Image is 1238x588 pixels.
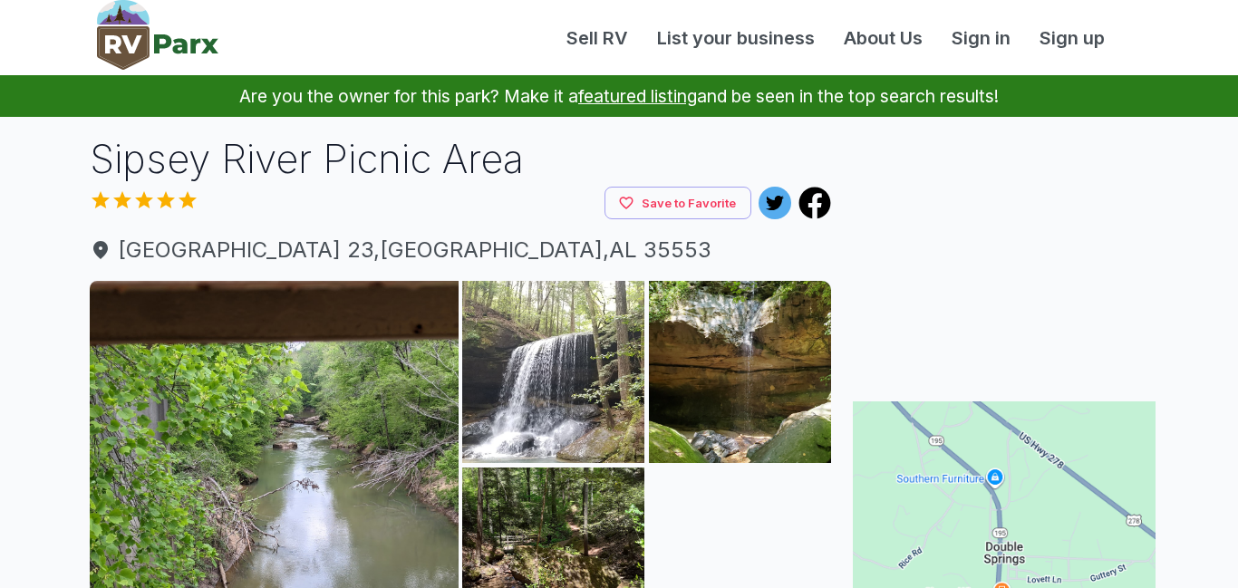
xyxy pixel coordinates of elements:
a: About Us [829,24,937,52]
img: AAcXr8rr-JRNptctEmqWR1Rb4CkE8ceVAlYTfcGGfqkUlR6wRM9flPNLr8TkWupWKu8k2f0aHQ88FpS5eY_2TISPyWHkCxHuO... [462,281,644,463]
a: Sign in [937,24,1025,52]
span: [GEOGRAPHIC_DATA] 23 , [GEOGRAPHIC_DATA] , AL 35553 [90,234,831,266]
p: Are you the owner for this park? Make it a and be seen in the top search results! [22,75,1216,117]
iframe: Advertisement [853,131,1156,358]
a: featured listing [578,85,697,107]
a: [GEOGRAPHIC_DATA] 23,[GEOGRAPHIC_DATA],AL 35553 [90,234,831,266]
a: List your business [643,24,829,52]
button: Save to Favorite [604,187,751,220]
a: Sign up [1025,24,1119,52]
img: AAcXr8oFDUtXXa1dQPrCn64bh5QY2y1Tl3bcgKuifTgVHihHeQGmQQirDAzlgjNwFuSBG_d_q8h-5gdkT1NalI2Ipj7PXPP6W... [649,281,831,463]
h1: Sipsey River Picnic Area [90,131,831,187]
a: Sell RV [552,24,643,52]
